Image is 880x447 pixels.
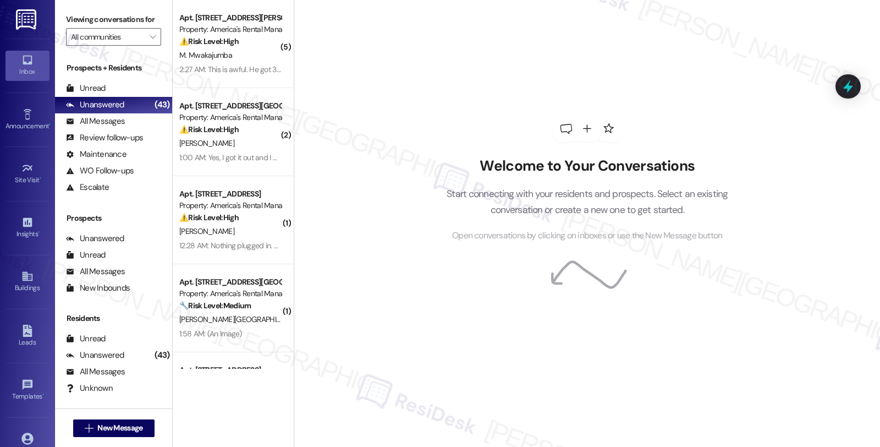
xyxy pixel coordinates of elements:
[179,152,503,162] div: 1:00 AM: Yes, I got it out and I will be making a maintenance request to fix the bottom of the fr...
[152,347,172,364] div: (43)
[179,226,234,236] span: [PERSON_NAME]
[5,159,50,189] a: Site Visit •
[55,62,172,74] div: Prospects + Residents
[66,116,125,127] div: All Messages
[179,301,251,310] strong: 🔧 Risk Level: Medium
[66,383,113,394] div: Unknown
[150,32,156,41] i: 
[66,132,143,144] div: Review follow-ups
[179,241,432,250] div: 12:28 AM: Nothing plugged in. Something is not right with the wiring in this house
[55,313,172,324] div: Residents
[66,266,125,277] div: All Messages
[179,50,232,60] span: M. Mwakajumba
[179,188,281,200] div: Apt. [STREET_ADDRESS]
[5,321,50,351] a: Leads
[66,11,161,28] label: Viewing conversations for
[38,228,40,236] span: •
[16,9,38,30] img: ResiDesk Logo
[42,391,44,399] span: •
[66,233,124,244] div: Unanswered
[179,64,332,74] div: 2:27 AM: This is awful. He got 3 of them just now
[85,424,93,433] i: 
[179,329,242,339] div: 1:58 AM: (An Image)
[66,249,106,261] div: Unread
[73,419,155,437] button: New Message
[5,51,50,80] a: Inbox
[179,200,281,211] div: Property: America's Rental Managers Portfolio
[49,121,51,128] span: •
[55,212,172,224] div: Prospects
[179,12,281,24] div: Apt. [STREET_ADDRESS][PERSON_NAME], [STREET_ADDRESS][PERSON_NAME]
[152,96,172,113] div: (43)
[179,100,281,112] div: Apt. [STREET_ADDRESS][GEOGRAPHIC_DATA][STREET_ADDRESS]
[179,212,239,222] strong: ⚠️ Risk Level: High
[66,282,130,294] div: New Inbounds
[179,138,234,148] span: [PERSON_NAME]
[66,366,125,378] div: All Messages
[179,288,281,299] div: Property: America's Rental Managers Portfolio
[66,333,106,345] div: Unread
[430,186,745,217] p: Start connecting with your residents and prospects. Select an existing conversation or create a n...
[179,24,281,35] div: Property: America's Rental Managers Portfolio
[430,157,745,175] h2: Welcome to Your Conversations
[5,375,50,405] a: Templates •
[179,276,281,288] div: Apt. [STREET_ADDRESS][GEOGRAPHIC_DATA][PERSON_NAME][STREET_ADDRESS][PERSON_NAME]
[66,182,109,193] div: Escalate
[66,350,124,361] div: Unanswered
[40,175,41,182] span: •
[97,422,142,434] span: New Message
[179,314,307,324] span: [PERSON_NAME][GEOGRAPHIC_DATA]
[179,364,281,376] div: Apt. [STREET_ADDRESS]
[179,124,239,134] strong: ⚠️ Risk Level: High
[5,213,50,243] a: Insights •
[66,149,127,160] div: Maintenance
[66,83,106,94] div: Unread
[452,229,722,243] span: Open conversations by clicking on inboxes or use the New Message button
[5,267,50,297] a: Buildings
[179,112,281,123] div: Property: America's Rental Managers Portfolio
[179,36,239,46] strong: ⚠️ Risk Level: High
[71,28,144,46] input: All communities
[66,165,134,177] div: WO Follow-ups
[66,99,124,111] div: Unanswered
